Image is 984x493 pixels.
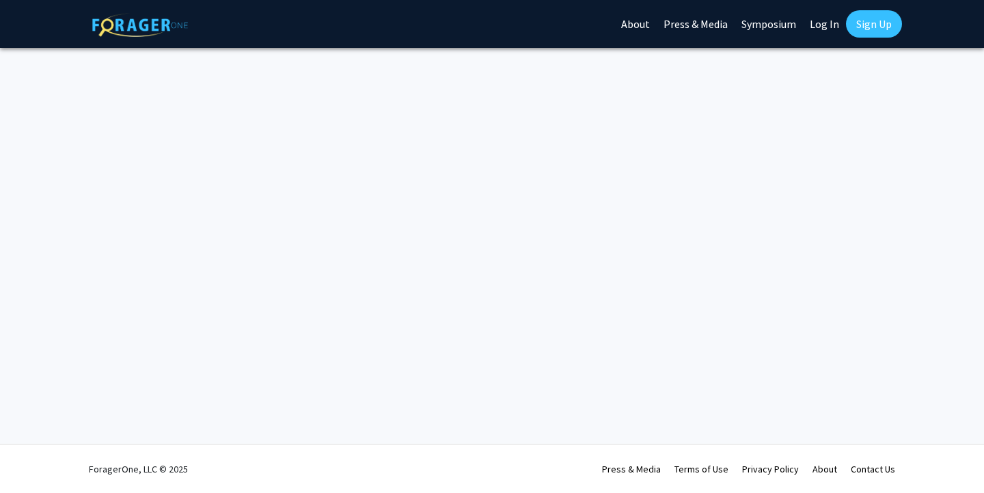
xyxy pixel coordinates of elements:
a: Terms of Use [674,463,728,475]
img: ForagerOne Logo [92,13,188,37]
a: About [812,463,837,475]
a: Privacy Policy [742,463,799,475]
div: ForagerOne, LLC © 2025 [89,445,188,493]
a: Contact Us [851,463,895,475]
a: Sign Up [846,10,902,38]
a: Press & Media [602,463,661,475]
